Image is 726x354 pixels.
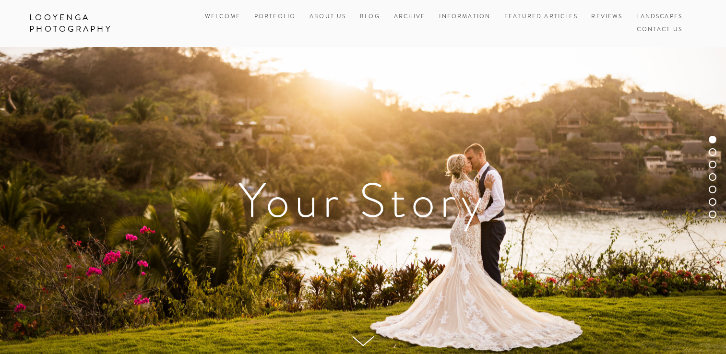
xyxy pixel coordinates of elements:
a: About Us [309,11,346,24]
a: Looyenga Photography [22,10,174,37]
a: Landscapes [636,11,682,24]
a: Blog [360,11,380,24]
a: Reviews [591,11,622,24]
a: Information [439,12,490,21]
a: Contact Us [637,24,682,36]
a: Welcome [205,11,240,24]
a: Archive [394,11,426,24]
a: Featured Articles [504,11,578,24]
a: Portfolio [254,12,296,21]
h1: Your Story [29,177,697,224]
